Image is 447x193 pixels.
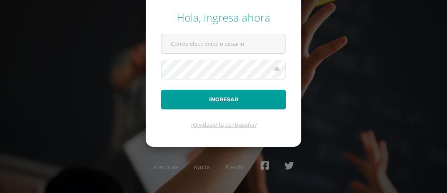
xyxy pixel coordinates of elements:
[161,10,286,25] div: Hola, ingresa ahora
[225,163,245,171] a: Presskit
[194,163,210,171] a: Ayuda
[161,90,286,109] button: Ingresar
[191,121,257,128] a: ¿Olvidaste tu contraseña?
[153,163,178,171] a: Acerca de
[161,34,286,53] input: Correo electrónico o usuario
